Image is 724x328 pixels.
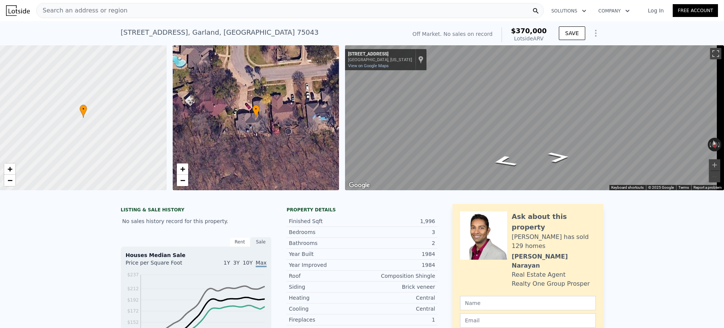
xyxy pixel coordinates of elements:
[648,185,674,189] span: © 2025 Google
[347,180,372,190] img: Google
[243,260,253,266] span: 10Y
[718,138,722,151] button: Rotate clockwise
[289,283,362,291] div: Siding
[592,4,636,18] button: Company
[693,185,722,189] a: Report a problem
[511,27,547,35] span: $370,000
[362,217,435,225] div: 1,996
[512,211,596,233] div: Ask about this property
[639,7,673,14] a: Log In
[80,105,87,118] div: •
[289,250,362,258] div: Year Built
[347,180,372,190] a: Open this area in Google Maps (opens a new window)
[362,305,435,313] div: Central
[362,294,435,302] div: Central
[345,45,724,190] div: Map
[37,6,127,15] span: Search an address or region
[289,316,362,323] div: Fireplaces
[708,138,712,151] button: Rotate counterclockwise
[512,279,590,288] div: Realty One Group Prosper
[413,30,492,38] div: Off Market. No sales on record
[512,233,596,251] div: [PERSON_NAME] has sold 129 homes
[362,316,435,323] div: 1
[673,4,718,17] a: Free Account
[348,51,412,57] div: [STREET_ADDRESS]
[127,297,139,303] tspan: $192
[80,106,87,112] span: •
[177,163,188,175] a: Zoom in
[287,207,437,213] div: Property details
[348,57,412,62] div: [GEOGRAPHIC_DATA], [US_STATE]
[678,185,689,189] a: Terms
[418,55,423,64] a: Show location on map
[127,308,139,314] tspan: $172
[180,164,185,174] span: +
[289,294,362,302] div: Heating
[539,149,579,165] path: Go West, Hollow Bend Ln
[8,164,12,174] span: +
[256,260,267,267] span: Max
[362,272,435,280] div: Composition Shingle
[127,320,139,325] tspan: $152
[345,45,724,190] div: Street View
[512,270,566,279] div: Real Estate Agent
[348,63,389,68] a: View on Google Maps
[709,159,720,171] button: Zoom in
[511,35,547,42] div: Lotside ARV
[289,239,362,247] div: Bathrooms
[545,4,592,18] button: Solutions
[127,272,139,277] tspan: $237
[710,48,721,59] button: Toggle fullscreen view
[362,239,435,247] div: 2
[126,251,267,259] div: Houses Median Sale
[289,261,362,269] div: Year Improved
[229,237,250,247] div: Rent
[362,283,435,291] div: Brick veneer
[233,260,239,266] span: 3Y
[180,176,185,185] span: −
[512,252,596,270] div: [PERSON_NAME] Narayan
[362,228,435,236] div: 3
[481,153,528,170] path: Go East, Hollow Bend Ln
[362,261,435,269] div: 1984
[121,214,271,228] div: No sales history record for this property.
[121,27,319,38] div: [STREET_ADDRESS] , Garland , [GEOGRAPHIC_DATA] 75043
[289,305,362,313] div: Cooling
[224,260,230,266] span: 1Y
[8,176,12,185] span: −
[460,313,596,328] input: Email
[289,272,362,280] div: Roof
[4,175,15,186] a: Zoom out
[250,237,271,247] div: Sale
[559,26,585,40] button: SAVE
[121,207,271,214] div: LISTING & SALE HISTORY
[252,105,260,118] div: •
[588,26,603,41] button: Show Options
[6,5,30,16] img: Lotside
[4,163,15,175] a: Zoom in
[460,296,596,310] input: Name
[177,175,188,186] a: Zoom out
[126,259,196,271] div: Price per Square Foot
[611,185,644,190] button: Keyboard shortcuts
[289,217,362,225] div: Finished Sqft
[362,250,435,258] div: 1984
[289,228,362,236] div: Bedrooms
[709,171,720,182] button: Zoom out
[710,137,719,152] button: Reset the view
[127,286,139,291] tspan: $212
[252,106,260,112] span: •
